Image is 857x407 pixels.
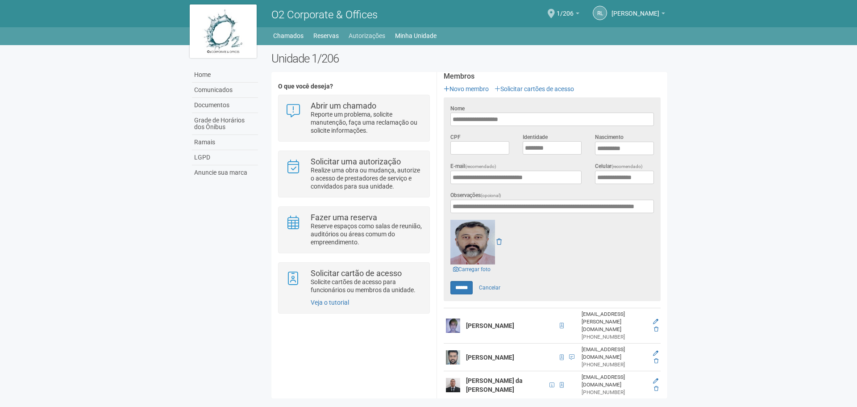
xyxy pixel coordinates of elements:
[192,98,258,113] a: Documentos
[192,135,258,150] a: Ramais
[285,102,422,134] a: Abrir um chamado Reporte um problema, solicite manutenção, faça uma reclamação ou solicite inform...
[311,222,423,246] p: Reserve espaços como salas de reunião, auditórios ou áreas comum do empreendimento.
[446,378,460,392] img: user.png
[466,322,514,329] strong: [PERSON_NAME]
[557,11,579,18] a: 1/206
[285,269,422,294] a: Solicitar cartão de acesso Solicite cartões de acesso para funcionários ou membros da unidade.
[582,389,647,396] div: [PHONE_NUMBER]
[495,85,574,92] a: Solicitar cartões de acesso
[496,238,502,245] a: Remover
[582,346,647,361] div: [EMAIL_ADDRESS][DOMAIN_NAME]
[311,166,423,190] p: Realize uma obra ou mudança, autorize o acesso de prestadores de serviço e convidados para sua un...
[593,6,607,20] a: RL
[450,105,465,113] label: Nome
[446,350,460,365] img: user.png
[582,361,647,369] div: [PHONE_NUMBER]
[653,350,658,357] a: Editar membro
[190,4,257,58] img: logo.jpg
[582,310,647,333] div: [EMAIL_ADDRESS][PERSON_NAME][DOMAIN_NAME]
[595,162,643,171] label: Celular
[450,162,496,171] label: E-mail
[654,386,658,392] a: Excluir membro
[595,133,624,141] label: Nascimento
[444,72,661,80] strong: Membros
[278,83,429,90] h4: O que você deseja?
[349,29,385,42] a: Autorizações
[311,101,376,110] strong: Abrir um chamado
[273,29,304,42] a: Chamados
[311,157,401,166] strong: Solicitar uma autorização
[466,354,514,361] strong: [PERSON_NAME]
[654,358,658,364] a: Excluir membro
[654,326,658,332] a: Excluir membro
[285,214,422,246] a: Fazer uma reserva Reserve espaços como salas de reunião, auditórios ou áreas comum do empreendime...
[450,220,495,264] img: GetFile
[271,8,378,21] span: O2 Corporate & Offices
[450,133,461,141] label: CPF
[192,83,258,98] a: Comunicados
[311,269,402,278] strong: Solicitar cartão de acesso
[285,158,422,190] a: Solicitar uma autorização Realize uma obra ou mudança, autorize o acesso de prestadores de serviç...
[311,299,349,306] a: Veja o tutorial
[612,164,643,169] span: (recomendado)
[192,113,258,135] a: Grade de Horários dos Ônibus
[313,29,339,42] a: Reservas
[395,29,437,42] a: Minha Unidade
[444,85,489,92] a: Novo membro
[450,191,501,200] label: Observações
[450,264,493,274] a: Carregar foto
[311,278,423,294] p: Solicite cartões de acesso para funcionários ou membros da unidade.
[557,1,574,17] span: 1/206
[582,373,647,389] div: [EMAIL_ADDRESS][DOMAIN_NAME]
[653,378,658,384] a: Editar membro
[653,319,658,325] a: Editar membro
[481,193,501,198] span: (opcional)
[465,164,496,169] span: (recomendado)
[311,110,423,134] p: Reporte um problema, solicite manutenção, faça uma reclamação ou solicite informações.
[612,11,665,18] a: [PERSON_NAME]
[192,67,258,83] a: Home
[311,213,377,222] strong: Fazer uma reserva
[474,281,505,294] a: Cancelar
[582,333,647,341] div: [PHONE_NUMBER]
[192,150,258,165] a: LGPD
[466,377,523,393] strong: [PERSON_NAME] da [PERSON_NAME]
[523,133,548,141] label: Identidade
[612,1,659,17] span: Renata Lima
[446,319,460,333] img: user.png
[192,165,258,180] a: Anuncie sua marca
[271,52,667,65] h2: Unidade 1/206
